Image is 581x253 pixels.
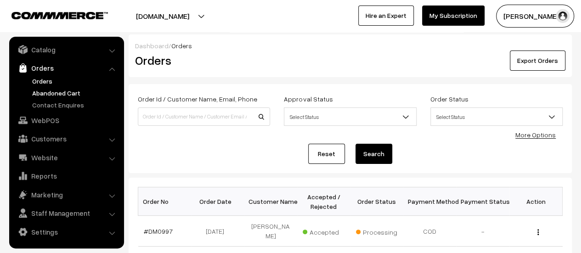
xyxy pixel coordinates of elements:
[11,41,121,58] a: Catalog
[104,5,221,28] button: [DOMAIN_NAME]
[11,186,121,203] a: Marketing
[556,9,570,23] img: user
[30,76,121,86] a: Orders
[11,224,121,240] a: Settings
[510,51,565,71] button: Export Orders
[244,216,298,247] td: [PERSON_NAME]
[30,100,121,110] a: Contact Enquires
[515,131,556,139] a: More Options
[430,94,468,104] label: Order Status
[430,107,563,126] span: Select Status
[431,109,562,125] span: Select Status
[138,107,270,126] input: Order Id / Customer Name / Customer Email / Customer Phone
[358,6,414,26] a: Hire an Expert
[350,187,404,216] th: Order Status
[191,216,244,247] td: [DATE]
[457,216,510,247] td: -
[11,205,121,221] a: Staff Management
[135,53,269,67] h2: Orders
[144,227,173,235] a: #DM0997
[537,229,539,235] img: Menu
[509,187,563,216] th: Action
[403,187,457,216] th: Payment Method
[303,225,349,237] span: Accepted
[191,187,244,216] th: Order Date
[308,144,345,164] a: Reset
[284,109,416,125] span: Select Status
[356,225,402,237] span: Processing
[135,41,565,51] div: /
[138,94,257,104] label: Order Id / Customer Name, Email, Phone
[11,12,108,19] img: COMMMERCE
[11,60,121,76] a: Orders
[171,42,192,50] span: Orders
[297,187,350,216] th: Accepted / Rejected
[457,187,510,216] th: Payment Status
[403,216,457,247] td: COD
[11,9,92,20] a: COMMMERCE
[30,88,121,98] a: Abandoned Cart
[355,144,392,164] button: Search
[11,149,121,166] a: Website
[244,187,298,216] th: Customer Name
[496,5,574,28] button: [PERSON_NAME]
[284,94,333,104] label: Approval Status
[284,107,416,126] span: Select Status
[138,187,192,216] th: Order No
[135,42,169,50] a: Dashboard
[11,112,121,129] a: WebPOS
[11,168,121,184] a: Reports
[11,130,121,147] a: Customers
[422,6,485,26] a: My Subscription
